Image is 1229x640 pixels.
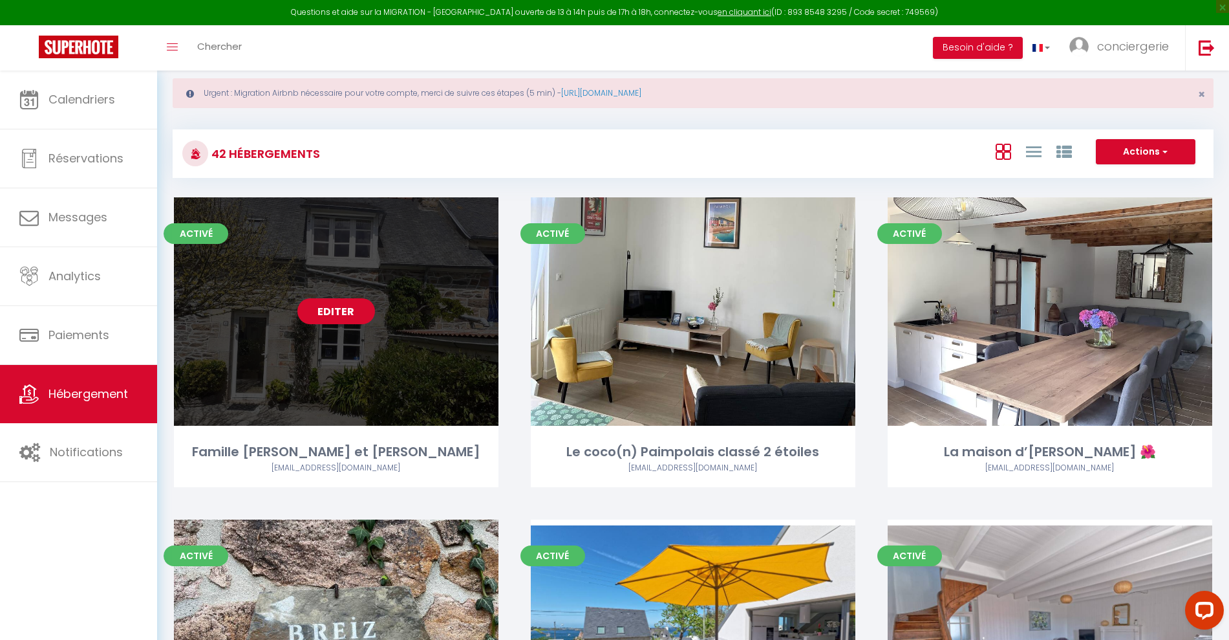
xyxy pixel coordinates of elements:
[520,223,585,244] span: Activé
[1175,586,1229,640] iframe: LiveChat chat widget
[561,87,641,98] a: [URL][DOMAIN_NAME]
[187,25,251,71] a: Chercher
[1056,140,1072,162] a: Vue par Groupe
[48,150,123,166] span: Réservations
[520,546,585,566] span: Activé
[531,462,855,474] div: Airbnb
[208,139,320,168] h3: 42 Hébergements
[164,546,228,566] span: Activé
[718,6,771,17] a: en cliquant ici
[888,442,1212,462] div: La maison d’[PERSON_NAME] 🌺
[48,209,107,225] span: Messages
[1096,139,1195,165] button: Actions
[654,298,732,324] a: Editer
[174,462,498,474] div: Airbnb
[48,91,115,107] span: Calendriers
[1011,298,1089,324] a: Editer
[531,442,855,462] div: Le coco(n) Paimpolais classé 2 étoiles
[1069,37,1089,56] img: ...
[39,36,118,58] img: Super Booking
[1198,89,1205,100] button: Close
[877,546,942,566] span: Activé
[877,223,942,244] span: Activé
[48,386,128,402] span: Hébergement
[173,78,1213,108] div: Urgent : Migration Airbnb nécessaire pour votre compte, merci de suivre ces étapes (5 min) -
[888,462,1212,474] div: Airbnb
[1097,38,1169,54] span: conciergerie
[1198,86,1205,102] span: ×
[1060,25,1185,71] a: ... conciergerie
[1026,140,1042,162] a: Vue en Liste
[48,268,101,284] span: Analytics
[1199,39,1215,56] img: logout
[174,442,498,462] div: Famille [PERSON_NAME] et [PERSON_NAME]
[48,327,109,343] span: Paiements
[996,140,1011,162] a: Vue en Box
[933,37,1023,59] button: Besoin d'aide ?
[50,444,123,460] span: Notifications
[297,298,375,324] a: Editer
[197,39,242,53] span: Chercher
[164,223,228,244] span: Activé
